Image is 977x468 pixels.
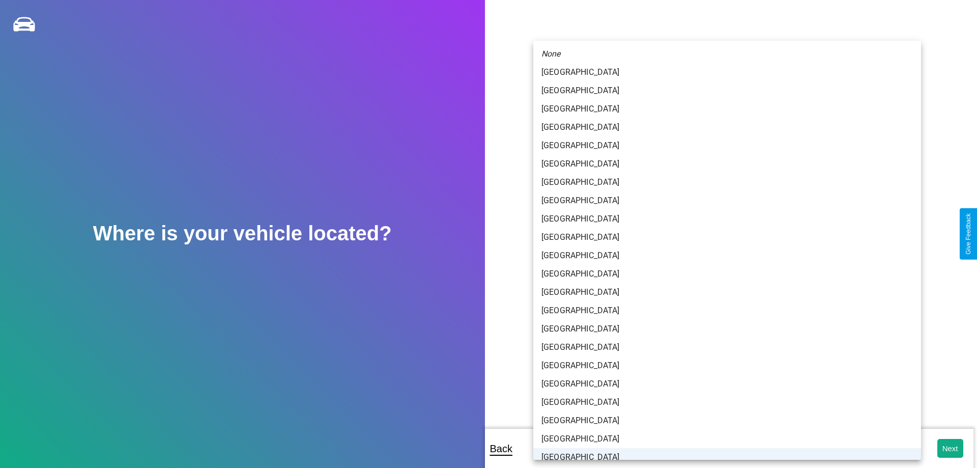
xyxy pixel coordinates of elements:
li: [GEOGRAPHIC_DATA] [533,63,921,81]
li: [GEOGRAPHIC_DATA] [533,301,921,320]
div: Give Feedback [965,213,972,255]
li: [GEOGRAPHIC_DATA] [533,100,921,118]
li: [GEOGRAPHIC_DATA] [533,411,921,430]
li: [GEOGRAPHIC_DATA] [533,265,921,283]
li: [GEOGRAPHIC_DATA] [533,155,921,173]
li: [GEOGRAPHIC_DATA] [533,81,921,100]
li: [GEOGRAPHIC_DATA] [533,283,921,301]
li: [GEOGRAPHIC_DATA] [533,118,921,136]
li: [GEOGRAPHIC_DATA] [533,430,921,448]
li: [GEOGRAPHIC_DATA] [533,136,921,155]
li: [GEOGRAPHIC_DATA] [533,228,921,246]
li: [GEOGRAPHIC_DATA] [533,191,921,210]
li: [GEOGRAPHIC_DATA] [533,173,921,191]
li: [GEOGRAPHIC_DATA] [533,320,921,338]
li: [GEOGRAPHIC_DATA] [533,393,921,411]
em: None [541,48,561,60]
li: [GEOGRAPHIC_DATA] [533,448,921,466]
li: [GEOGRAPHIC_DATA] [533,338,921,356]
li: [GEOGRAPHIC_DATA] [533,356,921,375]
li: [GEOGRAPHIC_DATA] [533,210,921,228]
li: [GEOGRAPHIC_DATA] [533,375,921,393]
li: [GEOGRAPHIC_DATA] [533,246,921,265]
